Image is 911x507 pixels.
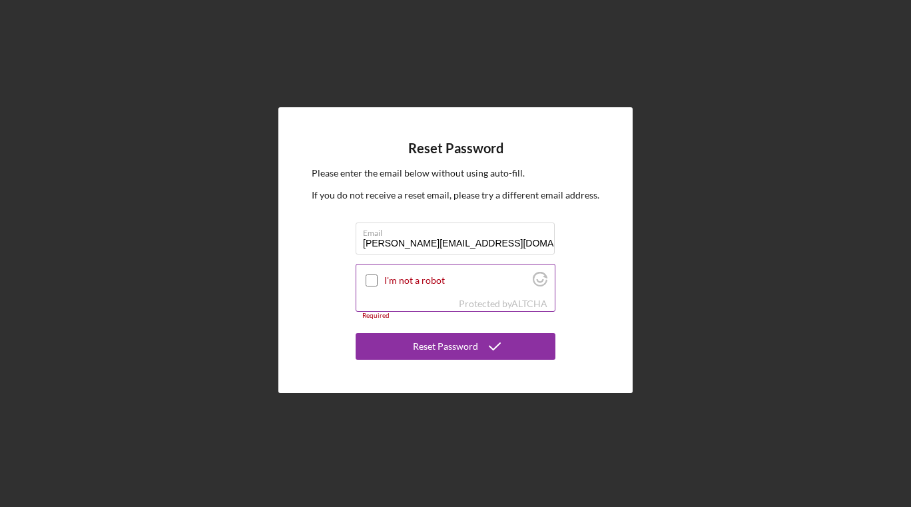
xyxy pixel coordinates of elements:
a: Visit Altcha.org [533,277,547,288]
p: Please enter the email below without using auto-fill. [312,166,599,181]
p: If you do not receive a reset email, please try a different email address. [312,188,599,203]
label: Email [363,223,555,238]
a: Visit Altcha.org [511,298,547,309]
div: Protected by [459,298,547,309]
label: I'm not a robot [384,275,529,286]
div: Reset Password [413,333,478,360]
button: Reset Password [356,333,555,360]
h4: Reset Password [408,141,503,156]
div: Required [356,312,555,320]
